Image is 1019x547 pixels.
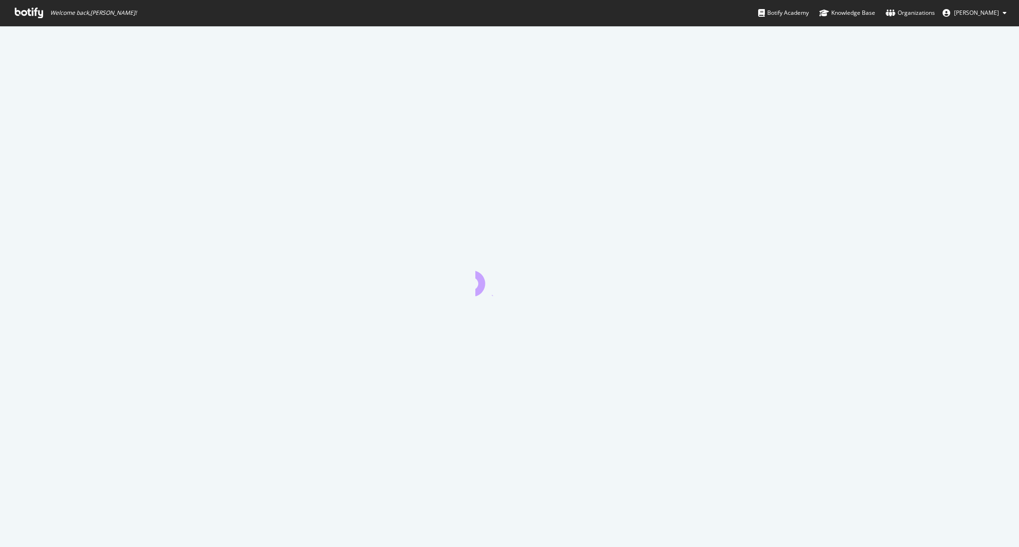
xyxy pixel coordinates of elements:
[758,8,809,18] div: Botify Academy
[475,262,544,296] div: animation
[50,9,137,17] span: Welcome back, [PERSON_NAME] !
[935,5,1014,21] button: [PERSON_NAME]
[819,8,875,18] div: Knowledge Base
[954,9,999,17] span: Jose Fausto Martinez
[886,8,935,18] div: Organizations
